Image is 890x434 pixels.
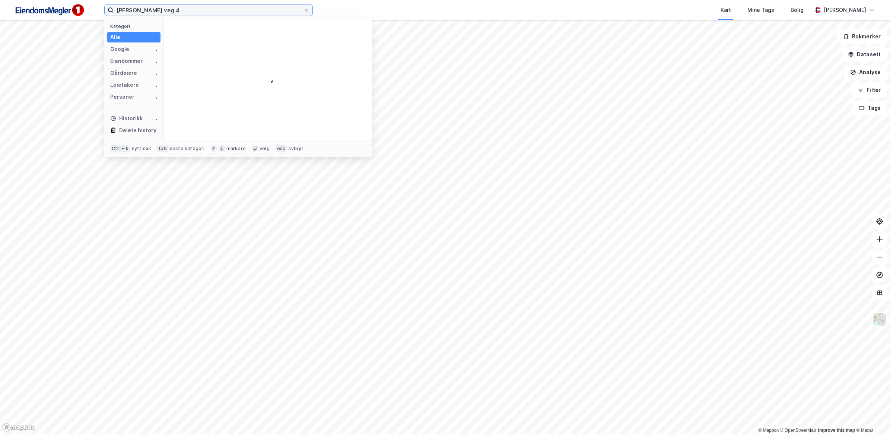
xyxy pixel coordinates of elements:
[721,6,731,15] div: Kart
[110,69,137,77] div: Gårdeiere
[152,115,158,121] img: spinner.a6d8c91a73a9ac5275cf975e30b51cfb.svg
[157,145,168,152] div: tab
[276,145,287,152] div: esc
[853,398,890,434] iframe: Chat Widget
[12,2,86,19] img: F4PB6Px+NJ5v8B7XTbfpPpyloAAAAASUVORK5CYII=
[872,313,887,327] img: Z
[110,114,143,123] div: Historikk
[110,80,139,89] div: Leietakere
[260,146,270,152] div: velg
[853,398,890,434] div: Kontrollprogram for chat
[844,65,887,80] button: Analyse
[114,4,303,16] input: Søk på adresse, matrikkel, gårdeiere, leietakere eller personer
[132,146,152,152] div: nytt søk
[152,34,158,40] img: spinner.a6d8c91a73a9ac5275cf975e30b51cfb.svg
[119,126,156,135] div: Delete history
[852,101,887,115] button: Tags
[226,146,246,152] div: markere
[851,83,887,98] button: Filter
[110,92,134,101] div: Personer
[110,23,160,29] div: Kategori
[152,46,158,52] img: spinner.a6d8c91a73a9ac5275cf975e30b51cfb.svg
[791,6,804,15] div: Bolig
[152,58,158,64] img: spinner.a6d8c91a73a9ac5275cf975e30b51cfb.svg
[152,94,158,100] img: spinner.a6d8c91a73a9ac5275cf975e30b51cfb.svg
[818,428,855,433] a: Improve this map
[842,47,887,62] button: Datasett
[747,6,774,15] div: Mine Tags
[110,45,129,54] div: Google
[780,428,816,433] a: OpenStreetMap
[824,6,866,15] div: [PERSON_NAME]
[262,73,274,85] img: spinner.a6d8c91a73a9ac5275cf975e30b51cfb.svg
[2,423,35,432] a: Mapbox homepage
[110,33,120,42] div: Alle
[170,146,205,152] div: neste kategori
[758,428,779,433] a: Mapbox
[288,146,303,152] div: avbryt
[152,70,158,76] img: spinner.a6d8c91a73a9ac5275cf975e30b51cfb.svg
[110,145,130,152] div: Ctrl + k
[152,82,158,88] img: spinner.a6d8c91a73a9ac5275cf975e30b51cfb.svg
[110,57,143,66] div: Eiendommer
[837,29,887,44] button: Bokmerker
